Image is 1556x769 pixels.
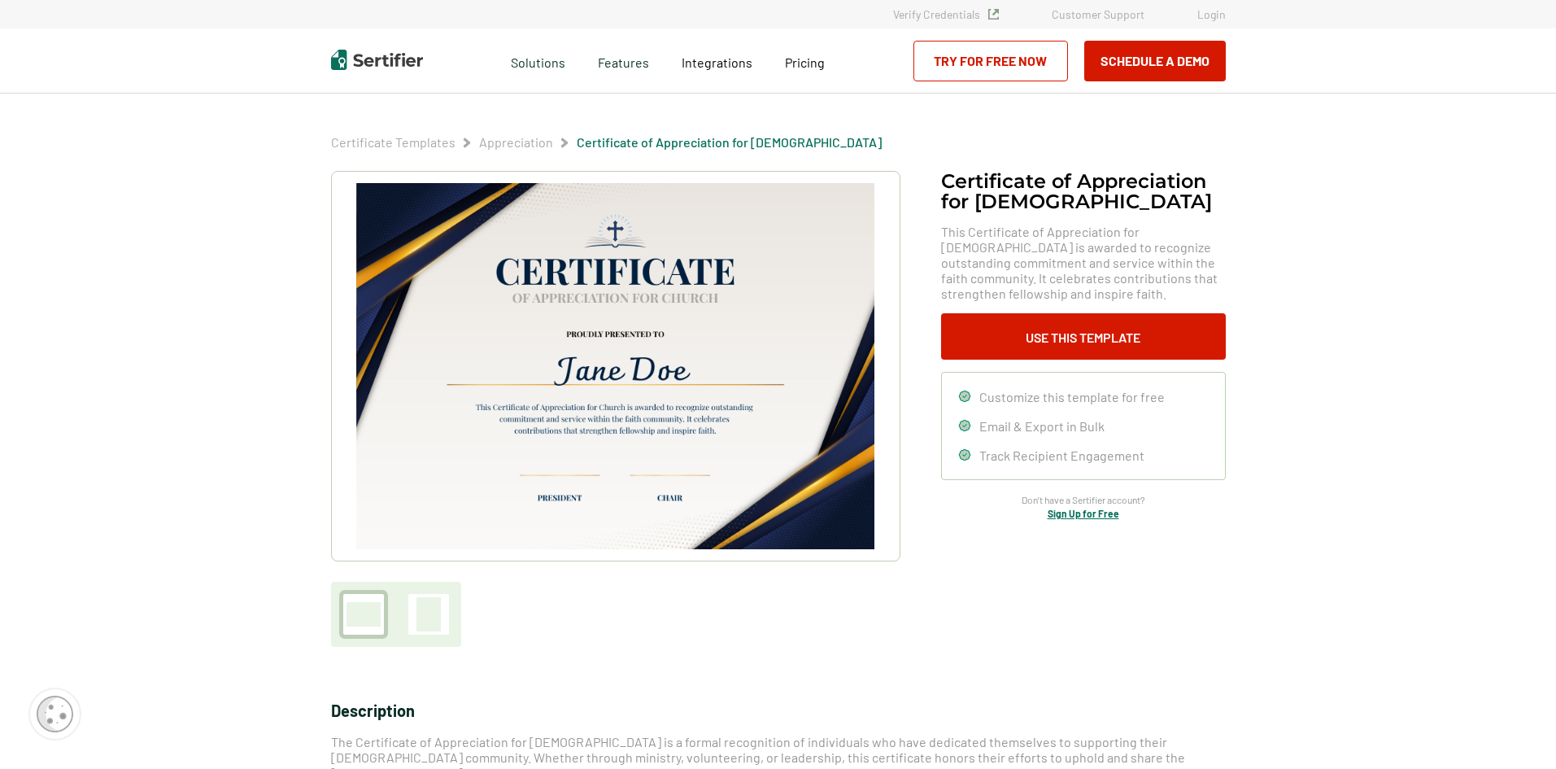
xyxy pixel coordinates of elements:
[1022,492,1145,508] span: Don’t have a Sertifier account?
[356,183,874,549] img: Certificate of Appreciation for Church​
[785,55,825,70] span: Pricing
[331,134,455,150] a: Certificate Templates
[893,7,999,21] a: Verify Credentials
[598,50,649,71] span: Features
[941,313,1226,360] button: Use This Template
[1052,7,1144,21] a: Customer Support
[577,134,882,150] a: Certificate of Appreciation for [DEMOGRAPHIC_DATA]​
[1475,691,1556,769] iframe: Chat Widget
[941,171,1226,212] h1: Certificate of Appreciation for [DEMOGRAPHIC_DATA]​
[988,9,999,20] img: Verified
[785,50,825,71] a: Pricing
[331,701,415,720] span: Description
[941,224,1226,301] span: This Certificate of Appreciation for [DEMOGRAPHIC_DATA] is awarded to recognize outstanding commi...
[682,50,752,71] a: Integrations
[913,41,1068,81] a: Try for Free Now
[979,389,1165,404] span: Customize this template for free
[979,418,1105,434] span: Email & Export in Bulk
[331,50,423,70] img: Sertifier | Digital Credentialing Platform
[479,134,553,150] a: Appreciation
[1197,7,1226,21] a: Login
[1084,41,1226,81] button: Schedule a Demo
[1048,508,1119,519] a: Sign Up for Free
[511,50,565,71] span: Solutions
[37,696,73,732] img: Cookie Popup Icon
[331,134,882,151] div: Breadcrumb
[682,55,752,70] span: Integrations
[979,448,1144,463] span: Track Recipient Engagement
